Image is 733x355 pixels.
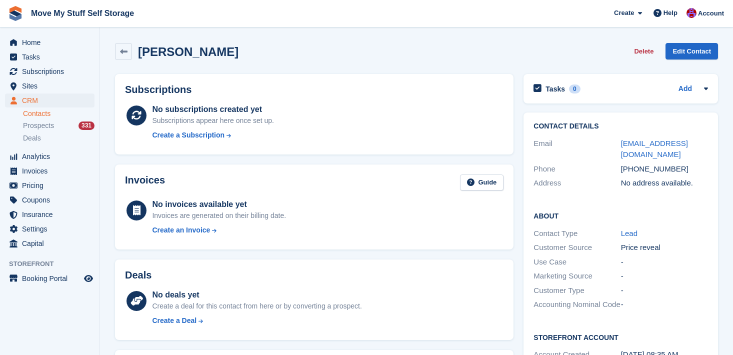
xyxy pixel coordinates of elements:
span: CRM [22,93,82,107]
span: Prospects [23,121,54,130]
a: Guide [460,174,504,191]
div: Create a Subscription [152,130,224,140]
a: Deals [23,133,94,143]
a: menu [5,164,94,178]
span: Account [698,8,724,18]
span: Insurance [22,207,82,221]
span: Deals [23,133,41,143]
span: Create [614,8,634,18]
a: Edit Contact [665,43,718,59]
span: Storefront [9,259,99,269]
h2: Tasks [545,84,565,93]
div: Price reveal [621,242,708,253]
div: Marketing Source [533,270,620,282]
div: - [621,256,708,268]
a: Create a Deal [152,315,361,326]
div: Create a deal for this contact from here or by converting a prospect. [152,301,361,311]
div: Invoices are generated on their billing date. [152,210,286,221]
h2: [PERSON_NAME] [138,45,238,58]
div: Use Case [533,256,620,268]
span: Sites [22,79,82,93]
a: menu [5,93,94,107]
span: Analytics [22,149,82,163]
a: Contacts [23,109,94,118]
span: Home [22,35,82,49]
a: Add [678,83,692,95]
div: [PHONE_NUMBER] [621,163,708,175]
div: Accounting Nominal Code [533,299,620,310]
a: menu [5,207,94,221]
div: Subscriptions appear here once set up. [152,115,274,126]
img: Carrie Machin [686,8,696,18]
a: menu [5,50,94,64]
div: No subscriptions created yet [152,103,274,115]
h2: Storefront Account [533,332,708,342]
div: Email [533,138,620,160]
div: - [621,285,708,296]
a: menu [5,35,94,49]
div: No invoices available yet [152,198,286,210]
a: menu [5,149,94,163]
a: menu [5,79,94,93]
a: menu [5,64,94,78]
img: stora-icon-8386f47178a22dfd0bd8f6a31ec36ba5ce8667c1dd55bd0f319d3a0aa187defe.svg [8,6,23,21]
a: menu [5,222,94,236]
div: - [621,299,708,310]
span: Capital [22,236,82,250]
div: Customer Type [533,285,620,296]
a: Create an Invoice [152,225,286,235]
span: Help [663,8,677,18]
div: No deals yet [152,289,361,301]
span: Booking Portal [22,271,82,285]
a: menu [5,193,94,207]
h2: About [533,210,708,220]
h2: Subscriptions [125,84,503,95]
span: Tasks [22,50,82,64]
div: No address available. [621,177,708,189]
span: Coupons [22,193,82,207]
a: Prospects 331 [23,120,94,131]
a: Lead [621,229,637,237]
div: Address [533,177,620,189]
span: Settings [22,222,82,236]
div: Phone [533,163,620,175]
a: [EMAIL_ADDRESS][DOMAIN_NAME] [621,139,688,159]
a: menu [5,178,94,192]
div: 0 [569,84,580,93]
span: Subscriptions [22,64,82,78]
div: Create an Invoice [152,225,210,235]
a: menu [5,271,94,285]
a: Move My Stuff Self Storage [27,5,138,21]
div: Contact Type [533,228,620,239]
div: Customer Source [533,242,620,253]
h2: Invoices [125,174,165,191]
a: Preview store [82,272,94,284]
button: Delete [630,43,657,59]
h2: Deals [125,269,151,281]
div: Create a Deal [152,315,196,326]
span: Pricing [22,178,82,192]
div: - [621,270,708,282]
h2: Contact Details [533,122,708,130]
span: Invoices [22,164,82,178]
a: menu [5,236,94,250]
div: 331 [78,121,94,130]
a: Create a Subscription [152,130,274,140]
